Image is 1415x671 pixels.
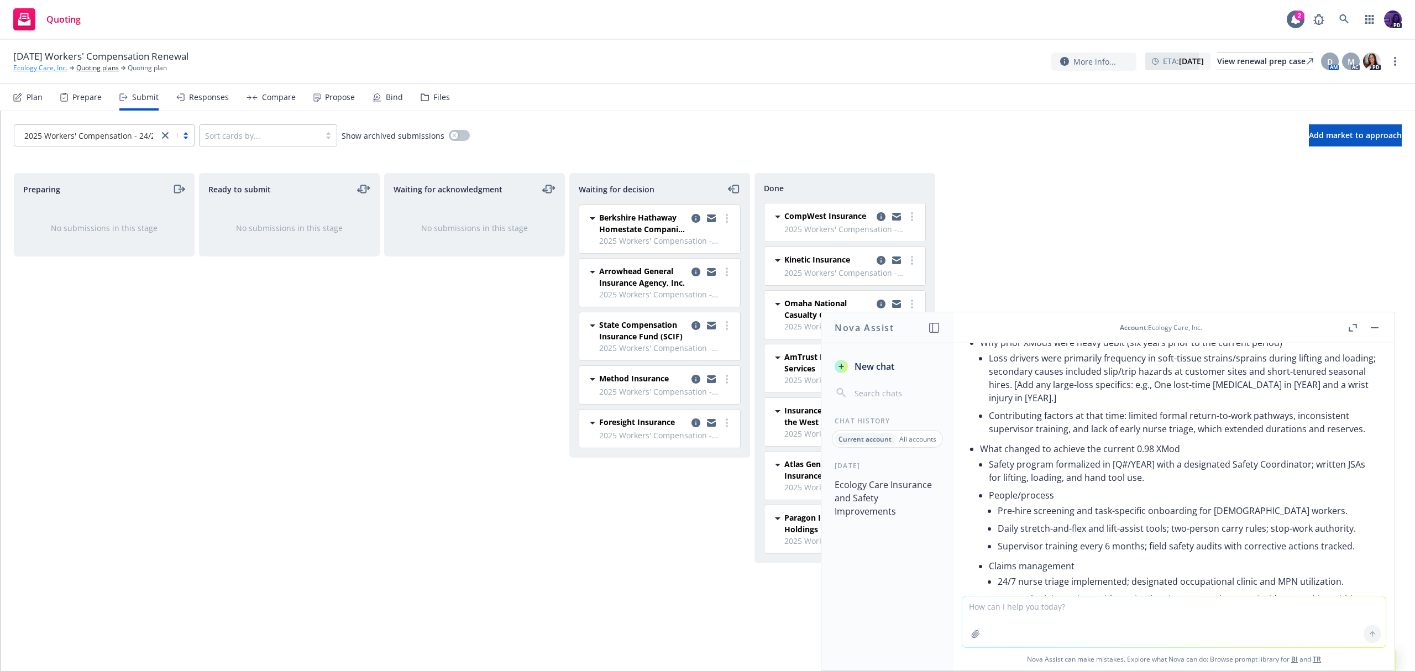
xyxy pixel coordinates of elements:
a: copy logging email [705,265,718,279]
span: 2025 Workers' Compensation - 24/25 Workers Compensation [599,386,733,397]
span: 2025 Workers' Compensation - 24/25 Worke... [20,130,153,141]
span: Nova Assist can make mistakes. Explore what Nova can do: Browse prompt library for and [958,648,1390,670]
span: Kinetic Insurance [784,254,850,265]
button: Add market to approach [1309,124,1402,146]
span: 2025 Workers' Compensation - 24/25 Workers Compensation [599,289,733,300]
a: more [720,212,733,225]
a: more [720,373,733,386]
input: Search chats [852,385,940,401]
button: More info... [1051,53,1136,71]
span: Preparing [23,184,60,195]
p: All accounts [899,434,936,444]
div: : Ecology Care, Inc. [1120,323,1202,332]
span: Show archived submissions [342,130,444,141]
div: No submissions in this stage [32,222,176,234]
a: copy logging email [689,416,703,429]
span: 2025 Workers' Compensation - 24/25 Workers Compensation [784,535,919,547]
span: Berkshire Hathaway Homestate Companies (BHHC) [599,212,687,235]
a: copy logging email [874,254,888,267]
span: Ready to submit [208,184,271,195]
span: 2025 Workers' Compensation - 24/25 Workers Compensation [784,374,919,386]
span: 2025 Workers' Compensation - 24/25 Workers Compensation [599,429,733,441]
a: moveLeft [727,182,741,196]
span: 2025 Workers' Compensation - 24/25 Worke... [24,130,192,141]
div: Propose [325,93,355,102]
a: more [905,254,919,267]
a: copy logging email [705,373,718,386]
span: Waiting for decision [579,184,654,195]
span: Waiting for acknowledgment [394,184,502,195]
a: more [720,265,733,279]
a: Report a Bug [1308,8,1330,30]
a: close [159,129,172,142]
span: 2025 Workers' Compensation - 24/25 Workers Compensation [599,235,733,247]
a: more [720,319,733,332]
li: Safety program formalized in [Q#/YEAR] with a designated Safety Coordinator; written JSAs for lif... [989,455,1377,486]
div: Files [433,93,450,102]
li: People/process [989,486,1377,557]
li: Daily stretch-and-flex and lift-assist tools; two-person carry rules; stop-work authority. [998,520,1377,537]
a: more [1388,55,1402,68]
span: Quoting plan [128,63,167,73]
div: No submissions in this stage [402,222,547,234]
a: copy logging email [705,212,718,225]
a: Quoting plans [76,63,119,73]
a: moveLeftRight [542,182,555,196]
a: copy logging email [689,319,703,332]
a: copy logging email [705,416,718,429]
a: more [905,210,919,223]
li: Why prior XMods were heavy debit (six years prior to the current period) [980,334,1377,440]
div: Compare [262,93,296,102]
a: copy logging email [874,210,888,223]
span: 2025 Workers' Compensation - 24/25 Workers Compensation [599,342,733,354]
a: copy logging email [890,297,903,311]
span: D [1327,56,1333,67]
h1: Nova Assist [835,321,894,334]
span: Atlas General Insurance Services (RPS) [784,458,872,481]
span: CompWest Insurance [784,210,866,222]
span: Arrowhead General Insurance Agency, Inc. [599,265,687,289]
a: Ecology Care, Inc. [13,63,67,73]
span: Account [1120,323,1146,332]
li: Quarterly claim reviews with carrier; lag-time KPI < 1 day; post-incident coaching within 48 hours. [998,590,1377,621]
span: State Compensation Insurance Fund (SCIF) [599,319,687,342]
span: 2025 Workers' Compensation - 24/25 Workers Compensation [784,428,919,439]
a: BI [1291,654,1298,664]
span: Add market to approach [1309,130,1402,140]
span: New chat [852,360,894,373]
a: copy logging email [874,297,888,311]
span: Insurance Company of the West (ICW) [784,405,872,428]
span: [DATE] Workers' Compensation Renewal [13,50,188,63]
a: copy logging email [890,210,903,223]
span: Done [764,182,784,194]
div: Responses [189,93,229,102]
button: Ecology Care Insurance and Safety Improvements [830,475,945,521]
span: 2025 Workers' Compensation - 24/25 Workers Compensation [784,481,919,493]
img: photo [1363,53,1381,70]
a: moveLeftRight [357,182,370,196]
span: Paragon Insurance Holdings [784,512,872,535]
div: Chat History [821,416,953,426]
span: Foresight Insurance [599,416,675,428]
span: 2025 Workers' Compensation - 24/25 Workers Compensation [784,321,919,332]
span: AmTrust Financial Services [784,351,872,374]
a: copy logging email [689,265,703,279]
div: Plan [27,93,43,102]
li: Loss drivers were primarily frequency in soft-tissue strains/sprains during lifting and loading; ... [989,349,1377,407]
span: Omaha National Casualty Company [784,297,872,321]
button: New chat [830,357,945,376]
span: Quoting [46,15,81,24]
a: View renewal prep case [1217,53,1313,70]
a: TR [1313,654,1321,664]
a: Search [1333,8,1355,30]
li: Supervisor training every 6 months; field safety audits with corrective actions tracked. [998,537,1377,555]
strong: [DATE] [1179,56,1204,66]
div: Prepare [72,93,102,102]
p: Current account [838,434,892,444]
span: More info... [1073,56,1116,67]
img: photo [1384,11,1402,28]
span: Method Insurance [599,373,669,384]
div: 2 [1295,11,1304,20]
a: copy logging email [890,254,903,267]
